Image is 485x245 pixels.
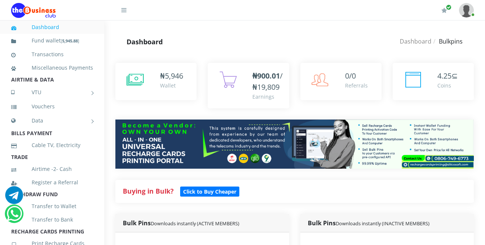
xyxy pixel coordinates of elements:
span: Renew/Upgrade Subscription [446,4,452,10]
i: Renew/Upgrade Subscription [441,7,447,13]
a: Miscellaneous Payments [11,59,93,76]
small: Downloads instantly (INACTIVE MEMBERS) [336,220,430,227]
strong: Bulk Pins [308,219,430,227]
div: Coins [437,82,458,89]
a: Data [11,111,93,130]
a: Register a Referral [11,174,93,191]
strong: Dashboard [127,37,163,46]
a: Transfer to Bank [11,211,93,228]
small: [ ] [61,38,79,44]
div: Earnings [252,93,283,101]
a: Airtime -2- Cash [11,160,93,178]
span: 4.25 [437,71,452,81]
b: 5,945.88 [62,38,78,44]
div: Wallet [160,82,183,89]
strong: Buying in Bulk? [123,187,173,195]
a: Click to Buy Cheaper [180,187,239,195]
a: 0/0 Referrals [300,63,382,100]
span: 5,946 [165,71,183,81]
a: Dashboard [400,37,431,45]
img: Logo [11,3,56,18]
a: Cable TV, Electricity [11,137,93,154]
li: Bulkpins [431,37,463,46]
img: User [459,3,474,17]
a: Vouchers [11,98,93,115]
a: Fund wallet[5,945.88] [11,32,93,50]
a: Dashboard [11,19,93,36]
b: Click to Buy Cheaper [183,188,236,195]
div: ⊆ [437,70,458,82]
div: ₦ [160,70,183,82]
span: /₦19,809 [252,71,283,92]
a: ₦5,946 Wallet [115,63,197,100]
img: multitenant_rcp.png [115,120,474,169]
div: Referrals [345,82,368,89]
a: Chat for support [7,210,22,223]
a: Transactions [11,46,93,63]
span: 0/0 [345,71,356,81]
a: Transfer to Wallet [11,198,93,215]
b: ₦900.01 [252,71,280,81]
small: Downloads instantly (ACTIVE MEMBERS) [151,220,239,227]
strong: Bulk Pins [123,219,239,227]
a: VTU [11,83,93,102]
a: ₦900.01/₦19,809 Earnings [208,63,289,108]
a: Chat for support [5,192,23,204]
